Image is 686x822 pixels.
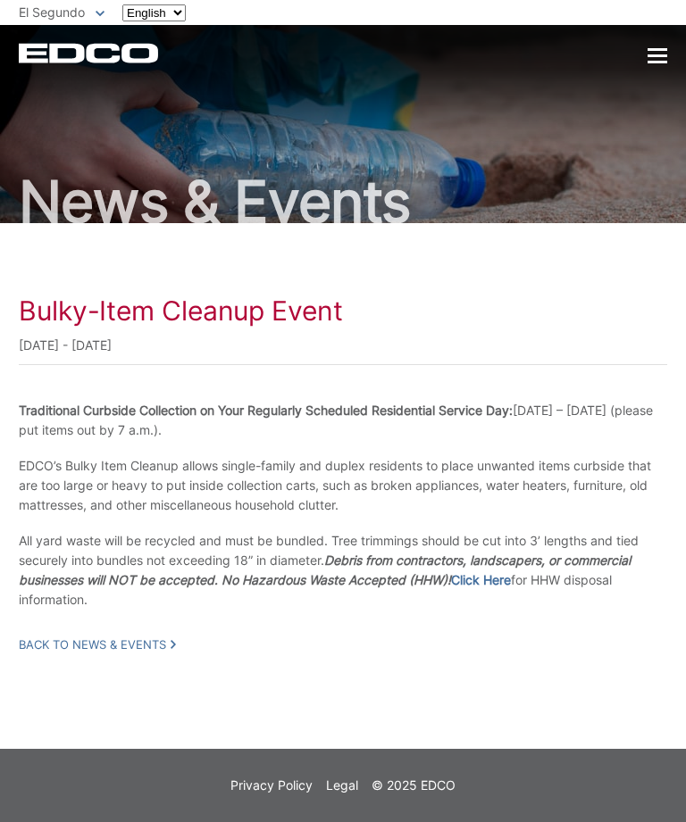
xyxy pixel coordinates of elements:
p: © 2025 EDCO [372,776,456,795]
p: All yard waste will be recycled and must be bundled. Tree trimmings should be cut into 3’ lengths... [19,531,667,610]
h2: News & Events [19,173,667,230]
a: Back to News & Events [19,636,176,652]
span: El Segundo [19,4,85,20]
p: [DATE] – [DATE] (please put items out by 7 a.m.). [19,401,667,440]
a: Privacy Policy [230,776,313,795]
p: [DATE] - [DATE] [19,336,667,355]
a: EDCD logo. Return to the homepage. [19,43,161,63]
strong: Traditional Curbside Collection on Your Regularly Scheduled Residential Service Day: [19,403,513,418]
em: Debris from contractors, landscapers, or commercial businesses will NOT be accepted. No Hazardous... [19,552,631,587]
select: Select a language [122,4,186,21]
a: Legal [326,776,358,795]
p: EDCO’s Bulky Item Cleanup allows single-family and duplex residents to place unwanted items curbs... [19,456,667,515]
h1: Bulky-Item Cleanup Event [19,295,667,327]
a: Click Here [451,570,511,590]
